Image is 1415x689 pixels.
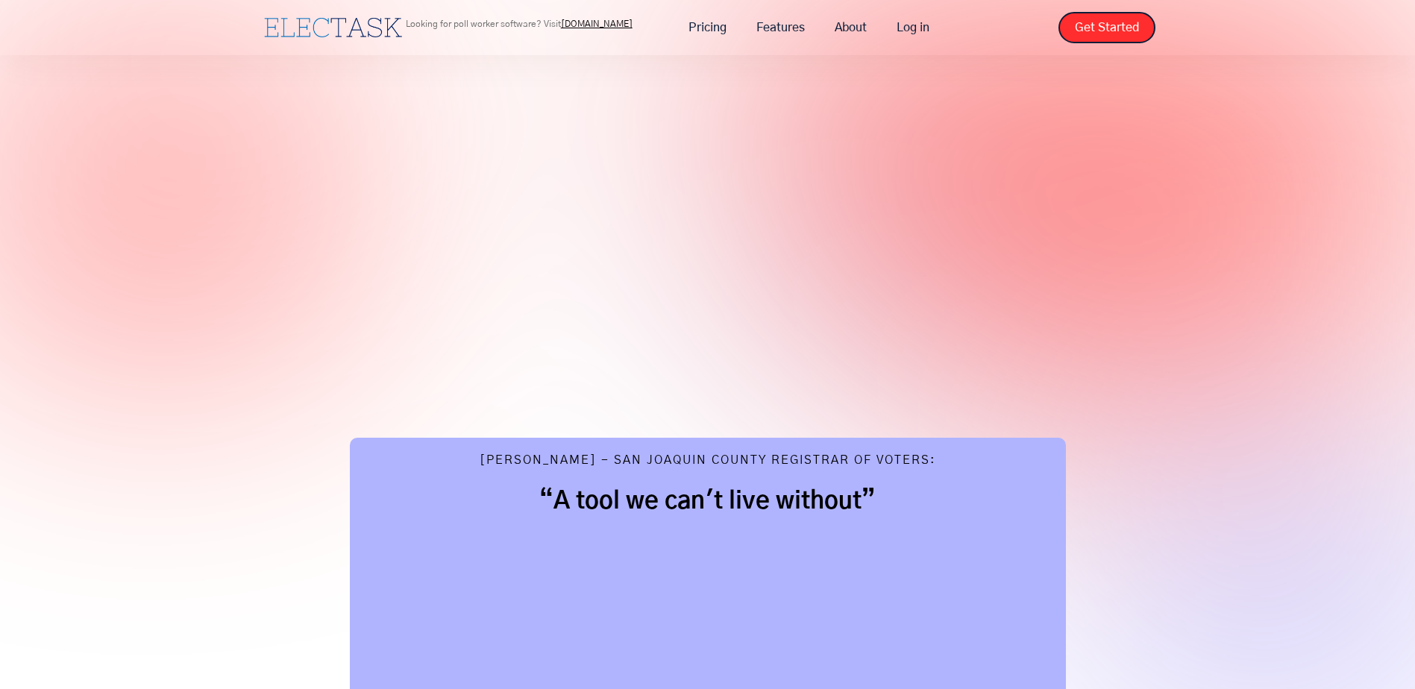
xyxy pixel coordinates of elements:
[882,12,944,43] a: Log in
[260,14,406,41] a: home
[1058,12,1155,43] a: Get Started
[380,486,1036,516] h2: “A tool we can't live without”
[741,12,820,43] a: Features
[342,179,774,248] span: Election tasks,
[561,19,633,28] a: [DOMAIN_NAME]
[406,19,633,28] p: Looking for poll worker software? Visit
[774,179,1073,248] span: managed
[674,12,741,43] a: Pricing
[480,453,936,471] div: [PERSON_NAME] - San Joaquin County Registrar of Voters:
[820,12,882,43] a: About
